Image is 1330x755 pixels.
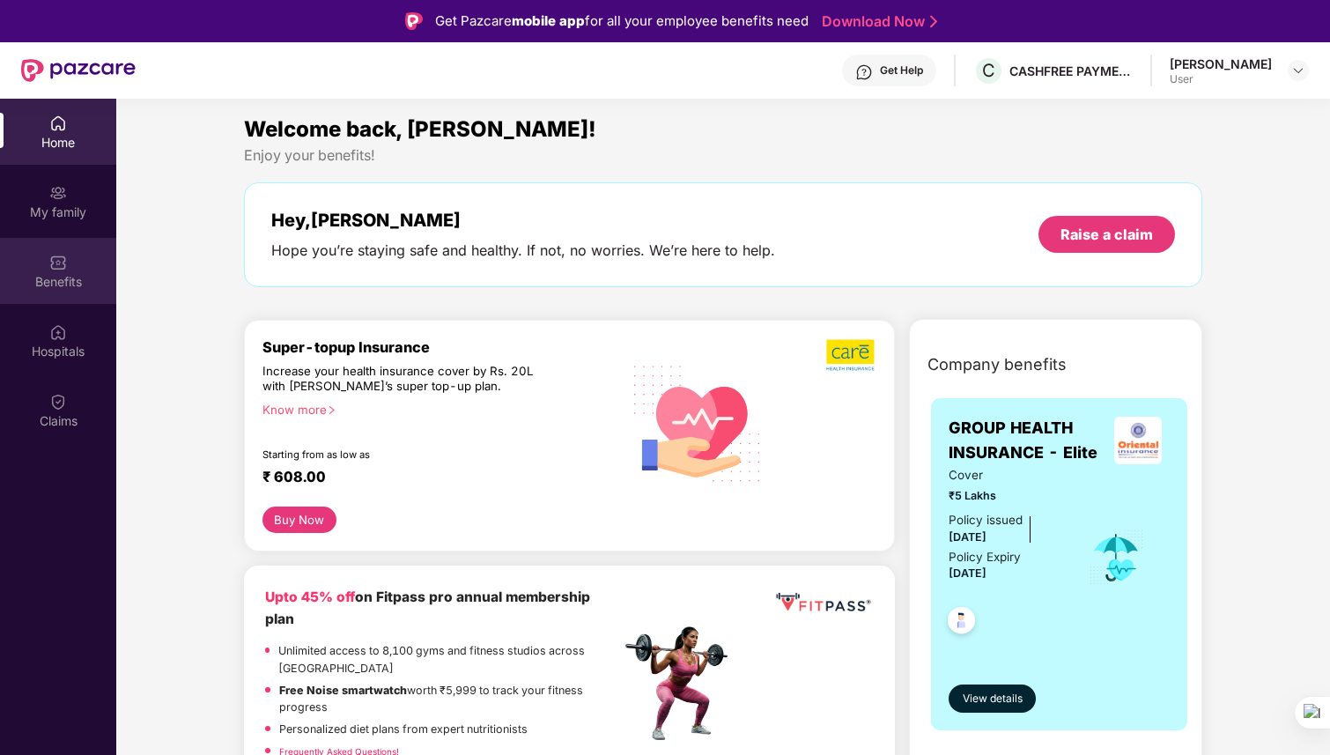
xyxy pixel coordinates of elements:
img: svg+xml;base64,PHN2ZyBpZD0iSG9tZSIgeG1sbnM9Imh0dHA6Ly93d3cudzMub3JnLzIwMDAvc3ZnIiB3aWR0aD0iMjAiIG... [49,115,67,132]
span: [DATE] [949,530,986,544]
div: Get Help [880,63,923,78]
div: Super-topup Insurance [262,338,621,356]
div: CASHFREE PAYMENTS INDIA PVT. LTD. [1009,63,1133,79]
div: User [1170,72,1272,86]
span: Company benefits [927,352,1067,377]
img: fppp.png [772,587,874,618]
img: icon [1088,529,1145,587]
div: Hey, [PERSON_NAME] [271,210,775,231]
div: [PERSON_NAME] [1170,56,1272,72]
span: ₹5 Lakhs [949,487,1064,505]
img: Stroke [930,12,937,31]
span: View details [963,691,1023,707]
div: Increase your health insurance cover by Rs. 20L with [PERSON_NAME]’s super top-up plan. [262,364,544,395]
a: Download Now [822,12,932,31]
span: C [982,60,995,81]
div: ₹ 608.00 [262,468,603,489]
div: Policy Expiry [949,548,1021,566]
img: Logo [405,12,423,30]
b: on Fitpass pro annual membership plan [265,588,590,626]
div: Raise a claim [1060,225,1153,244]
img: New Pazcare Logo [21,59,136,82]
div: Enjoy your benefits! [244,146,1202,165]
p: Personalized diet plans from expert nutritionists [279,721,528,738]
button: View details [949,685,1036,713]
span: right [327,405,336,415]
button: Buy Now [262,507,336,533]
img: svg+xml;base64,PHN2ZyB3aWR0aD0iMjAiIGhlaWdodD0iMjAiIHZpZXdCb3g9IjAgMCAyMCAyMCIgZmlsbD0ibm9uZSIgeG... [49,184,67,202]
img: svg+xml;base64,PHN2ZyBpZD0iQmVuZWZpdHMiIHhtbG5zPSJodHRwOi8vd3d3LnczLm9yZy8yMDAwL3N2ZyIgd2lkdGg9Ij... [49,254,67,271]
div: Get Pazcare for all your employee benefits need [435,11,809,32]
span: Welcome back, [PERSON_NAME]! [244,116,596,142]
img: svg+xml;base64,PHN2ZyB4bWxucz0iaHR0cDovL3d3dy53My5vcmcvMjAwMC9zdmciIHdpZHRoPSI0OC45NDMiIGhlaWdodD... [940,602,983,645]
img: b5dec4f62d2307b9de63beb79f102df3.png [826,338,876,372]
img: fpp.png [620,622,743,745]
img: svg+xml;base64,PHN2ZyBpZD0iRHJvcGRvd24tMzJ4MzIiIHhtbG5zPSJodHRwOi8vd3d3LnczLm9yZy8yMDAwL3N2ZyIgd2... [1291,63,1305,78]
img: insurerLogo [1114,417,1162,464]
div: Hope you’re staying safe and healthy. If not, no worries. We’re here to help. [271,241,775,260]
div: Starting from as low as [262,448,546,461]
span: GROUP HEALTH INSURANCE - Elite [949,416,1105,466]
img: svg+xml;base64,PHN2ZyB4bWxucz0iaHR0cDovL3d3dy53My5vcmcvMjAwMC9zdmciIHhtbG5zOnhsaW5rPSJodHRwOi8vd3... [621,344,774,500]
img: svg+xml;base64,PHN2ZyBpZD0iSG9zcGl0YWxzIiB4bWxucz0iaHR0cDovL3d3dy53My5vcmcvMjAwMC9zdmciIHdpZHRoPS... [49,323,67,341]
strong: mobile app [512,12,585,29]
strong: Free Noise smartwatch [279,684,407,697]
span: Cover [949,466,1064,485]
b: Upto 45% off [265,588,355,605]
img: svg+xml;base64,PHN2ZyBpZD0iSGVscC0zMngzMiIgeG1sbnM9Imh0dHA6Ly93d3cudzMub3JnLzIwMDAvc3ZnIiB3aWR0aD... [855,63,873,81]
p: worth ₹5,999 to track your fitness progress [279,682,620,716]
div: Policy issued [949,511,1023,529]
div: Know more [262,403,610,415]
span: [DATE] [949,566,986,580]
img: svg+xml;base64,PHN2ZyBpZD0iQ2xhaW0iIHhtbG5zPSJodHRwOi8vd3d3LnczLm9yZy8yMDAwL3N2ZyIgd2lkdGg9IjIwIi... [49,393,67,411]
p: Unlimited access to 8,100 gyms and fitness studios across [GEOGRAPHIC_DATA] [278,642,620,677]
